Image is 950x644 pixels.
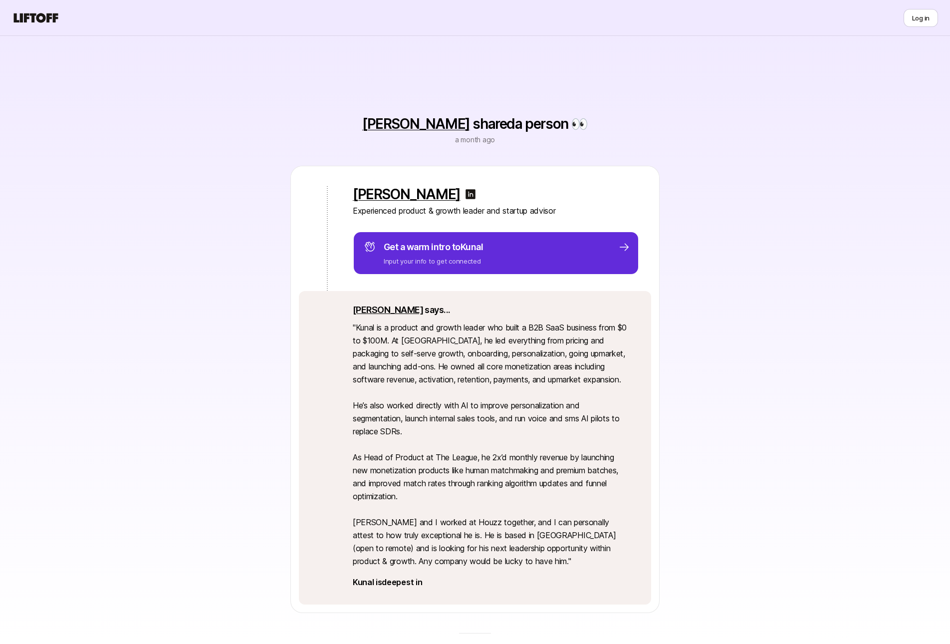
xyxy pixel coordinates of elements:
a: [PERSON_NAME] [362,115,470,132]
p: Get a warm intro [384,240,483,254]
span: to Kunal [452,242,483,252]
p: " Kunal is a product and growth leader who built a B2B SaaS business from $0 to $100M. At [GEOGRA... [353,321,631,568]
p: shared a person 👀 [362,116,588,132]
img: linkedin-logo [465,188,476,200]
p: Kunal is deepest in [353,576,631,589]
a: [PERSON_NAME] [353,305,423,315]
p: a month ago [455,134,495,146]
p: says... [353,303,631,317]
a: [PERSON_NAME] [353,186,461,202]
p: Experienced product & growth leader and startup advisor [353,204,639,217]
p: Input your info to get connected [384,256,483,266]
button: Log in [904,9,938,27]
